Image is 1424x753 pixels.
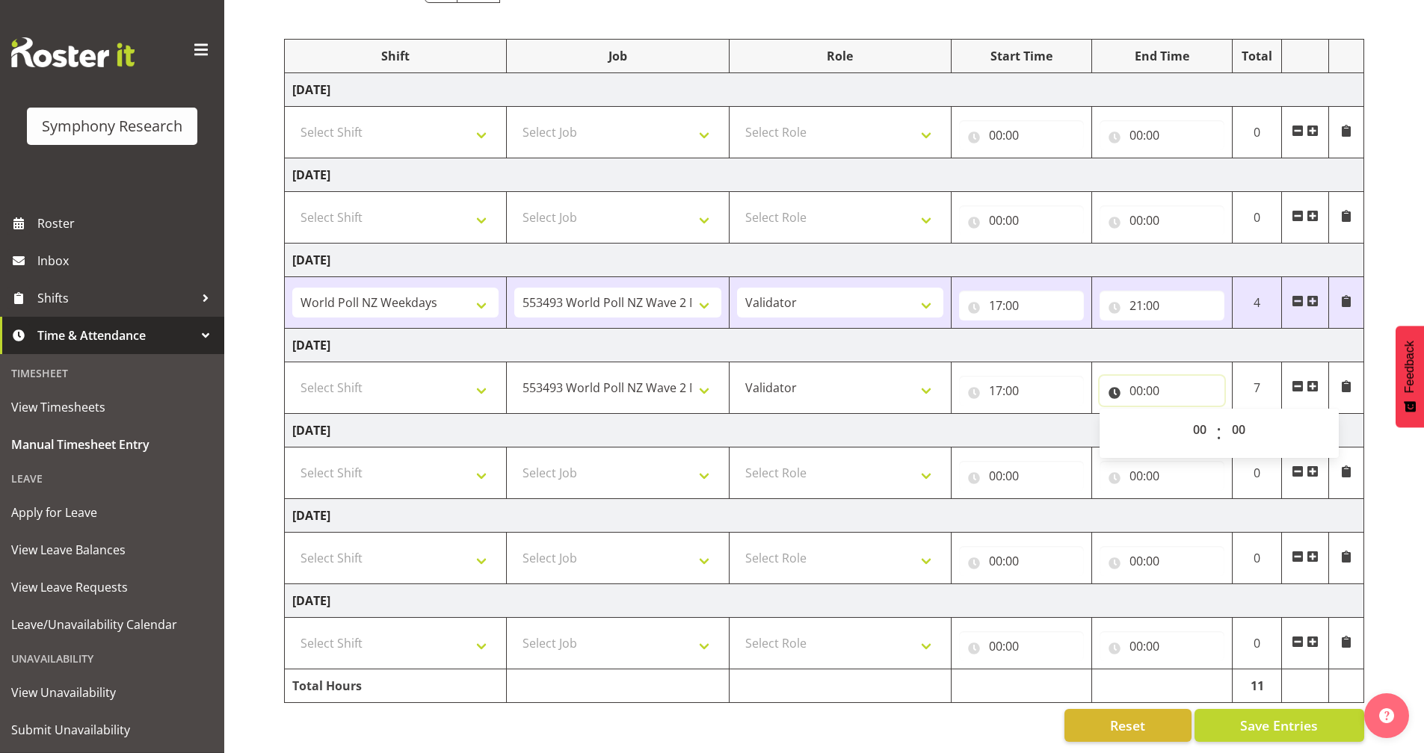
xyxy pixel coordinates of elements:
[959,376,1084,406] input: Click to select...
[1100,205,1224,235] input: Click to select...
[1100,47,1224,65] div: End Time
[1100,376,1224,406] input: Click to select...
[1232,277,1282,329] td: 4
[1403,341,1417,393] span: Feedback
[4,643,221,674] div: Unavailability
[959,205,1084,235] input: Click to select...
[1100,631,1224,661] input: Click to select...
[1232,533,1282,584] td: 0
[285,414,1364,447] td: [DATE]
[1110,716,1145,735] span: Reset
[1232,447,1282,499] td: 0
[1396,326,1424,427] button: Feedback - Show survey
[285,499,1364,533] td: [DATE]
[285,669,507,703] td: Total Hours
[285,244,1364,277] td: [DATE]
[959,461,1084,491] input: Click to select...
[4,426,221,463] a: Manual Timesheet Entry
[1100,120,1224,150] input: Click to select...
[4,531,221,568] a: View Leave Balances
[1064,709,1192,742] button: Reset
[11,37,135,67] img: Rosterit website logo
[4,568,221,606] a: View Leave Requests
[4,463,221,494] div: Leave
[4,388,221,426] a: View Timesheets
[4,674,221,711] a: View Unavailability
[292,47,499,65] div: Shift
[1216,415,1221,452] span: :
[1195,709,1364,742] button: Save Entries
[11,539,213,561] span: View Leave Balances
[11,719,213,741] span: Submit Unavailability
[285,329,1364,362] td: [DATE]
[285,158,1364,192] td: [DATE]
[959,47,1084,65] div: Start Time
[37,212,217,235] span: Roster
[959,546,1084,576] input: Click to select...
[514,47,721,65] div: Job
[959,120,1084,150] input: Click to select...
[285,584,1364,618] td: [DATE]
[1232,669,1282,703] td: 11
[4,606,221,643] a: Leave/Unavailability Calendar
[11,396,213,418] span: View Timesheets
[11,681,213,704] span: View Unavailability
[1232,362,1282,414] td: 7
[37,324,194,347] span: Time & Attendance
[37,287,194,309] span: Shifts
[11,576,213,598] span: View Leave Requests
[1100,291,1224,320] input: Click to select...
[4,711,221,749] a: Submit Unavailability
[4,494,221,531] a: Apply for Leave
[1232,618,1282,669] td: 0
[1379,708,1394,723] img: help-xxl-2.png
[1240,47,1274,65] div: Total
[4,358,221,388] div: Timesheet
[42,115,182,137] div: Symphony Research
[11,433,213,456] span: Manual Timesheet Entry
[1100,461,1224,491] input: Click to select...
[285,73,1364,107] td: [DATE]
[737,47,943,65] div: Role
[1240,716,1318,735] span: Save Entries
[37,250,217,272] span: Inbox
[959,291,1084,320] input: Click to select...
[1100,546,1224,576] input: Click to select...
[1232,107,1282,158] td: 0
[1232,192,1282,244] td: 0
[11,613,213,636] span: Leave/Unavailability Calendar
[11,501,213,524] span: Apply for Leave
[959,631,1084,661] input: Click to select...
